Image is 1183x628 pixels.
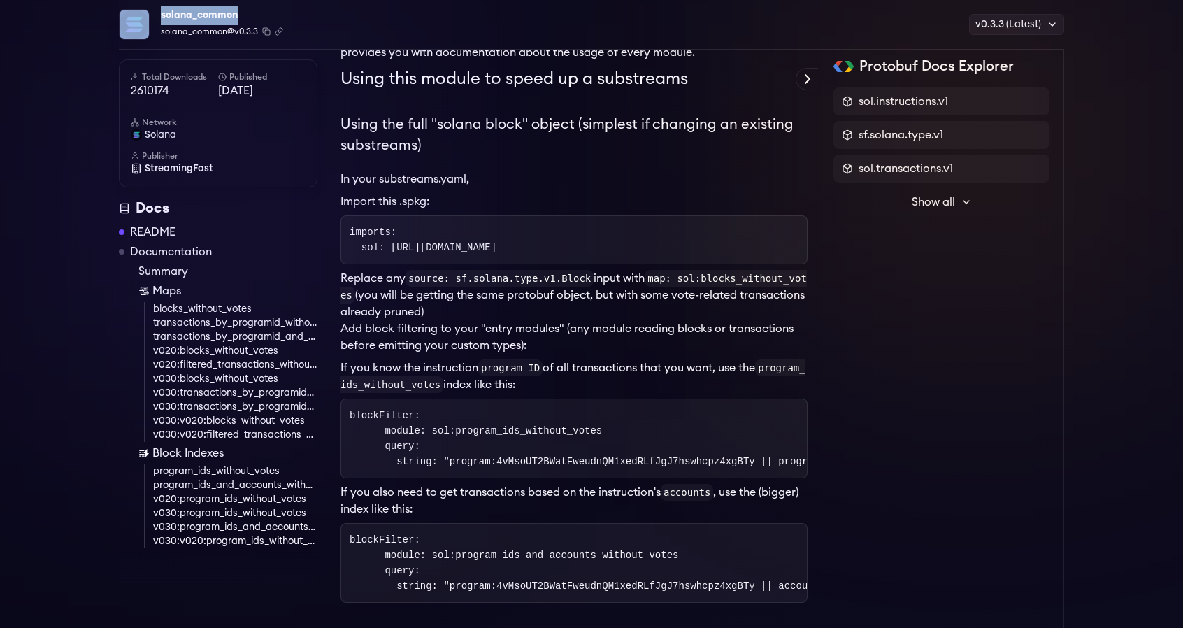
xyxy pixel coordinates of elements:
[350,227,496,253] code: imports: sol: [URL][DOMAIN_NAME]
[153,478,317,492] a: program_ids_and_accounts_without_votes
[161,25,258,38] span: solana_common@v0.3.3
[138,445,317,462] a: Block Indexes
[859,93,948,110] span: sol.instructions.v1
[859,160,953,177] span: sol.transactions.v1
[131,83,218,99] span: 2610174
[131,129,142,141] img: solana
[153,330,317,344] a: transactions_by_programid_and_account_without_votes
[138,283,317,299] a: Maps
[130,243,212,260] a: Documentation
[153,414,317,428] a: v030:v020:blocks_without_votes
[161,6,283,25] div: solana_common
[340,359,805,393] code: program_ids_without_votes
[153,316,317,330] a: transactions_by_programid_without_votes
[145,128,176,142] span: solana
[138,263,317,280] a: Summary
[153,344,317,358] a: v020:blocks_without_votes
[406,270,594,287] code: source: sf.solana.type.v1.Block
[912,194,955,210] span: Show all
[131,150,306,162] h6: Publisher
[138,448,150,459] img: Block Index icon
[340,270,807,304] code: map: sol:blocks_without_votes
[145,162,213,176] span: StreamingFast
[340,171,808,187] p: In your substreams.yaml,
[130,224,175,241] a: README
[833,188,1049,216] button: Show all
[131,71,218,83] h6: Total Downloads
[262,27,271,36] button: Copy package name and version
[340,359,808,393] p: If you know the instruction of all transactions that you want, use the index like this:
[120,10,149,39] img: Package Logo
[340,484,808,518] p: If you also need to get transactions based on the instruction's , use the (bigger) index like this:
[218,71,306,83] h6: Published
[153,428,317,442] a: v030:v020:filtered_transactions_without_votes
[153,358,317,372] a: v020:filtered_transactions_without_votes
[153,400,317,414] a: v030:transactions_by_programid_and_account_without_votes
[153,386,317,400] a: v030:transactions_by_programid_without_votes
[153,520,317,534] a: v030:program_ids_and_accounts_without_votes
[131,162,306,176] a: StreamingFast
[350,534,1090,592] code: blockFilter: module: sol:program_ids_and_accounts_without_votes query: string: "program:4vMsoUT2B...
[859,57,1014,76] h2: Protobuf Docs Explorer
[859,127,943,143] span: sf.solana.type.v1
[478,359,543,376] code: program ID
[153,492,317,506] a: v020:program_ids_without_votes
[138,285,150,297] img: Map icon
[119,199,317,218] div: Docs
[153,464,317,478] a: program_ids_without_votes
[153,302,317,316] a: blocks_without_votes
[340,114,808,159] h2: Using the full "solana block" object (simplest if changing an existing substreams)
[131,128,306,142] a: solana
[340,66,808,92] h1: Using this module to speed up a substreams
[131,117,306,128] h6: Network
[340,270,808,320] p: Replace any input with (you will be getting the same protobuf object, but with some vote-related ...
[969,14,1064,35] div: v0.3.3 (Latest)
[350,410,1090,467] code: blockFilter: module: sol:program_ids_without_votes query: string: "program:4vMsoUT2BWatFweudnQM1x...
[153,506,317,520] a: v030:program_ids_without_votes
[661,484,713,501] code: accounts
[153,534,317,548] a: v030:v020:program_ids_without_votes
[218,83,306,99] span: [DATE]
[340,320,808,354] p: Add block filtering to your "entry modules" (any module reading blocks or transactions before emi...
[340,193,808,210] li: Import this .spkg:
[833,61,854,72] img: Protobuf
[275,27,283,36] button: Copy .spkg link to clipboard
[153,372,317,386] a: v030:blocks_without_votes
